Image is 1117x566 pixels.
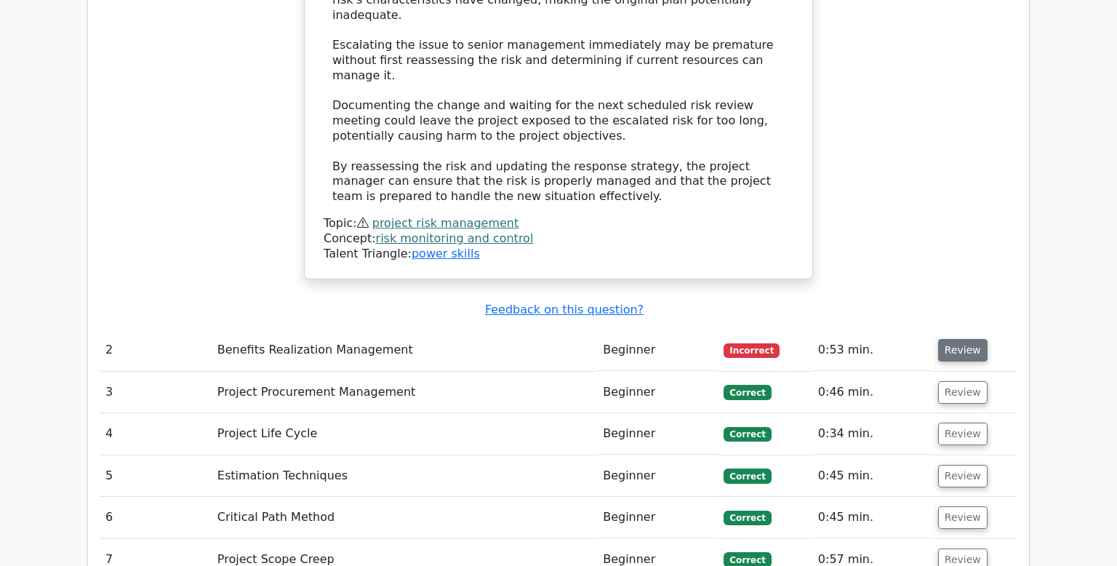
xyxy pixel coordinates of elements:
[938,506,988,529] button: Review
[724,427,771,442] span: Correct
[324,231,793,247] div: Concept:
[597,413,718,455] td: Beginner
[412,247,480,260] a: power skills
[812,497,932,538] td: 0:45 min.
[724,511,771,525] span: Correct
[938,465,988,487] button: Review
[100,455,212,497] td: 5
[212,413,597,455] td: Project Life Cycle
[724,469,771,483] span: Correct
[212,455,597,497] td: Estimation Techniques
[938,339,988,362] button: Review
[212,330,597,371] td: Benefits Realization Management
[597,330,718,371] td: Beginner
[597,372,718,413] td: Beginner
[485,303,644,316] a: Feedback on this question?
[100,330,212,371] td: 2
[212,497,597,538] td: Critical Path Method
[212,372,597,413] td: Project Procurement Management
[812,455,932,497] td: 0:45 min.
[812,330,932,371] td: 0:53 min.
[100,372,212,413] td: 3
[597,455,718,497] td: Beginner
[724,385,771,399] span: Correct
[938,423,988,445] button: Review
[724,343,780,358] span: Incorrect
[812,413,932,455] td: 0:34 min.
[597,497,718,538] td: Beginner
[324,216,793,261] div: Talent Triangle:
[100,413,212,455] td: 4
[100,497,212,538] td: 6
[812,372,932,413] td: 0:46 min.
[376,231,534,245] a: risk monitoring and control
[938,381,988,404] button: Review
[372,216,519,230] a: project risk management
[324,216,793,231] div: Topic:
